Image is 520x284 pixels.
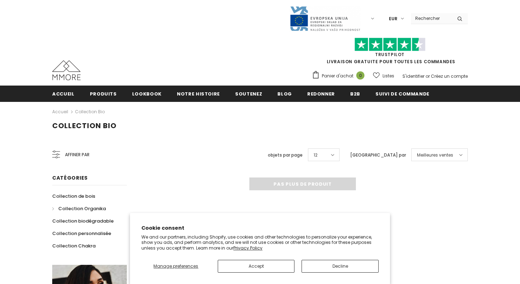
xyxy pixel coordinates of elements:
[277,91,292,97] span: Blog
[402,73,424,79] a: S'identifier
[52,240,96,252] a: Collection Chakra
[132,86,162,102] a: Lookbook
[356,71,364,80] span: 0
[153,263,198,269] span: Manage preferences
[141,234,379,251] p: We and our partners, including Shopify, use cookies and other technologies to personalize your ex...
[52,218,114,224] span: Collection biodégradable
[52,230,111,237] span: Collection personnalisée
[312,71,368,81] a: Panier d'achat 0
[52,91,75,97] span: Accueil
[314,152,318,159] span: 12
[52,174,88,181] span: Catégories
[52,193,95,200] span: Collection de bois
[235,86,262,102] a: soutenez
[350,152,406,159] label: [GEOGRAPHIC_DATA] par
[52,108,68,116] a: Accueil
[177,86,220,102] a: Notre histoire
[52,202,106,215] a: Collection Organika
[52,86,75,102] a: Accueil
[312,41,468,65] span: LIVRAISON GRATUITE POUR TOUTES LES COMMANDES
[141,260,211,273] button: Manage preferences
[411,13,452,23] input: Search Site
[235,91,262,97] span: soutenez
[426,73,430,79] span: or
[58,205,106,212] span: Collection Organika
[307,86,335,102] a: Redonner
[132,91,162,97] span: Lookbook
[375,86,429,102] a: Suivi de commande
[322,72,353,80] span: Panier d'achat
[302,260,379,273] button: Decline
[90,86,117,102] a: Produits
[375,91,429,97] span: Suivi de commande
[90,91,117,97] span: Produits
[52,227,111,240] a: Collection personnalisée
[277,86,292,102] a: Blog
[52,242,96,249] span: Collection Chakra
[233,245,262,251] a: Privacy Policy
[177,91,220,97] span: Notre histoire
[350,86,360,102] a: B2B
[350,91,360,97] span: B2B
[268,152,303,159] label: objets par page
[289,6,361,32] img: Javni Razpis
[141,224,379,232] h2: Cookie consent
[289,15,361,21] a: Javni Razpis
[65,151,90,159] span: Affiner par
[354,38,426,51] img: Faites confiance aux étoiles pilotes
[307,91,335,97] span: Redonner
[52,190,95,202] a: Collection de bois
[52,215,114,227] a: Collection biodégradable
[373,70,394,82] a: Listes
[75,109,105,115] a: Collection Bio
[431,73,468,79] a: Créez un compte
[389,15,397,22] span: EUR
[52,60,81,80] img: Cas MMORE
[383,72,394,80] span: Listes
[417,152,453,159] span: Meilleures ventes
[218,260,295,273] button: Accept
[52,121,117,131] span: Collection Bio
[375,51,405,58] a: TrustPilot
